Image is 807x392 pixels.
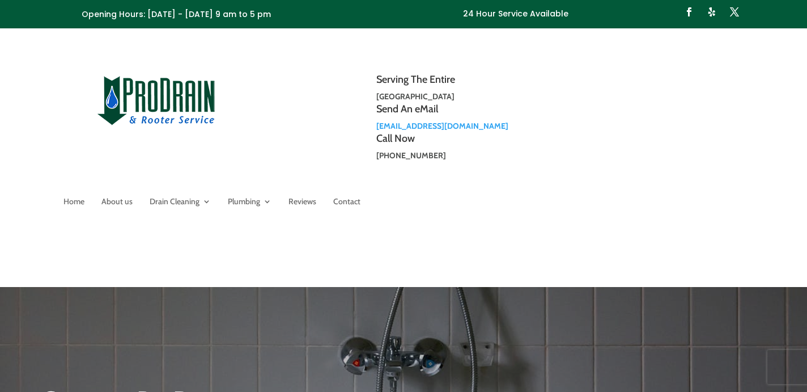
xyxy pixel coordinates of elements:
[333,197,360,210] a: Contact
[376,121,508,131] a: [EMAIL_ADDRESS][DOMAIN_NAME]
[82,9,271,20] span: Opening Hours: [DATE] - [DATE] 9 am to 5 pm
[101,197,133,210] a: About us
[97,74,216,125] img: site-logo-100h
[725,3,744,21] a: Follow on X
[63,197,84,210] a: Home
[150,197,211,210] a: Drain Cleaning
[703,3,721,21] a: Follow on Yelp
[228,197,271,210] a: Plumbing
[376,132,415,145] span: Call Now
[680,3,698,21] a: Follow on Facebook
[376,91,455,102] strong: [GEOGRAPHIC_DATA]
[376,73,455,86] span: Serving The Entire
[376,150,446,161] strong: [PHONE_NUMBER]
[288,197,316,210] a: Reviews
[463,7,568,21] p: 24 Hour Service Available
[376,103,438,115] span: Send An eMail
